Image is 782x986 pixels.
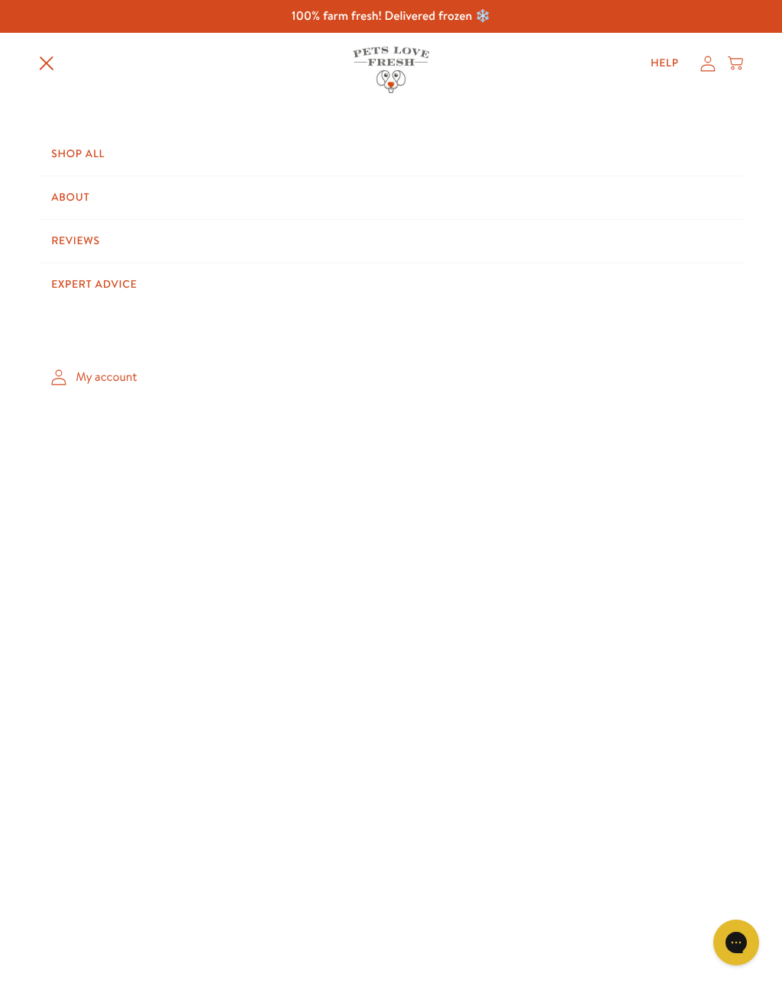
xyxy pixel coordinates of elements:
[39,263,743,306] a: Expert Advice
[39,133,743,176] a: Shop All
[39,355,743,400] a: My account
[39,220,743,263] a: Reviews
[638,48,691,79] a: Help
[353,47,429,93] img: Pets Love Fresh
[706,914,767,971] iframe: Gorgias live chat messenger
[27,43,66,83] summary: Translation missing: en.sections.header.menu
[39,176,743,219] a: About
